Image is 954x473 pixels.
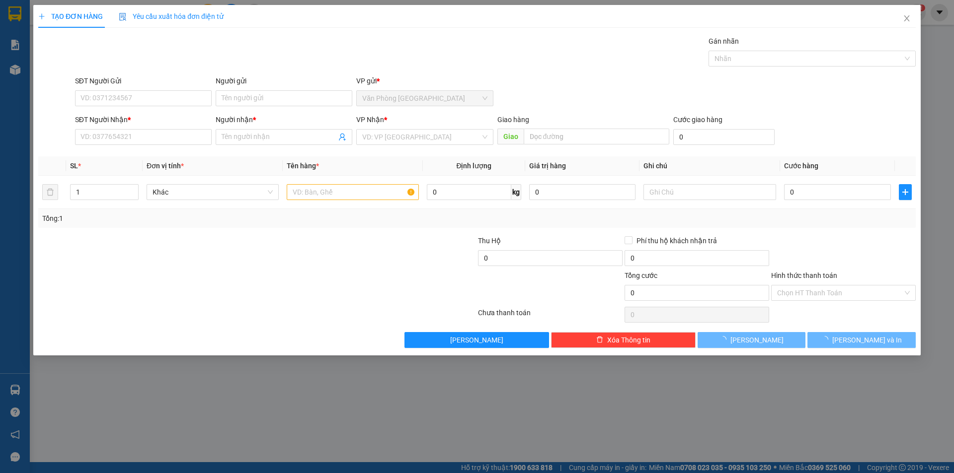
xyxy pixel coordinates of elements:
span: [PERSON_NAME] và In [832,335,902,345]
input: 0 [529,184,636,200]
input: Ghi Chú [644,184,776,200]
button: [PERSON_NAME] [698,332,805,348]
span: loading [821,336,832,343]
span: Khác [153,185,273,200]
div: Người nhận [216,114,352,125]
span: VP Nhận [357,116,385,124]
span: loading [720,336,731,343]
div: SĐT Người Gửi [75,75,212,86]
span: [PERSON_NAME] [731,335,784,345]
button: [PERSON_NAME] [405,332,550,348]
div: Chưa thanh toán [477,307,624,325]
span: Cước hàng [784,162,818,170]
label: Cước giao hàng [673,116,722,124]
button: plus [899,184,912,200]
button: [PERSON_NAME] và In [808,332,916,348]
span: TẠO ĐƠN HÀNG [38,12,103,20]
span: Xóa Thông tin [607,335,650,345]
th: Ghi chú [640,156,780,176]
span: user-add [339,133,347,141]
span: Giao hàng [497,116,529,124]
input: Cước giao hàng [673,129,775,145]
div: Người gửi [216,75,352,86]
input: Dọc đường [524,129,669,144]
span: Đơn vị tính [147,162,184,170]
span: delete [596,336,603,344]
button: Close [893,5,921,33]
label: Gán nhãn [709,37,739,45]
span: Tên hàng [287,162,319,170]
span: Giao [497,129,524,144]
span: SL [70,162,78,170]
img: icon [119,13,127,21]
span: [PERSON_NAME] [451,335,504,345]
span: Phí thu hộ khách nhận trả [633,235,721,246]
span: plus [38,13,45,20]
div: Tổng: 1 [42,213,368,224]
button: delete [42,184,58,200]
span: Thu Hộ [478,237,501,245]
input: VD: Bàn, Ghế [287,184,419,200]
span: Giá trị hàng [529,162,566,170]
span: close [903,14,911,22]
span: Văn Phòng Sài Gòn [363,91,487,106]
button: deleteXóa Thông tin [552,332,696,348]
span: Định lượng [457,162,492,170]
label: Hình thức thanh toán [771,271,837,279]
div: VP gửi [357,75,493,86]
span: Tổng cước [625,271,657,279]
div: SĐT Người Nhận [75,114,212,125]
span: Yêu cầu xuất hóa đơn điện tử [119,12,224,20]
span: plus [899,188,911,196]
span: kg [511,184,521,200]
